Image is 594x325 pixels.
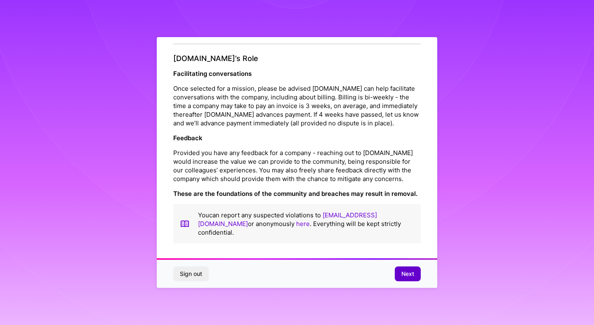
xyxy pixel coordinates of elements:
span: Next [401,270,414,278]
p: Once selected for a mission, please be advised [DOMAIN_NAME] can help facilitate conversations wi... [173,84,421,127]
strong: These are the foundations of the community and breaches may result in removal. [173,190,417,198]
strong: Facilitating conversations [173,70,252,78]
button: Next [395,266,421,281]
strong: Feedback [173,134,203,142]
h4: [DOMAIN_NAME]’s Role [173,54,421,63]
button: Sign out [173,266,209,281]
a: [EMAIL_ADDRESS][DOMAIN_NAME] [198,211,377,228]
a: here [296,220,310,228]
p: You can report any suspected violations to or anonymously . Everything will be kept strictly conf... [198,211,414,237]
img: book icon [180,211,190,237]
p: Provided you have any feedback for a company - reaching out to [DOMAIN_NAME] would increase the v... [173,148,421,183]
span: Sign out [180,270,202,278]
